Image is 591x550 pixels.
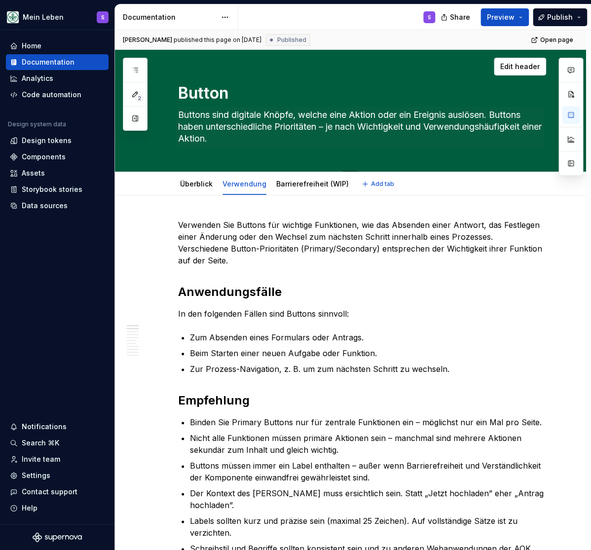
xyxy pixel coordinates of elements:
[123,36,172,44] span: [PERSON_NAME]
[176,173,217,194] div: Überblick
[500,62,540,72] span: Edit header
[528,33,578,47] a: Open page
[178,308,546,320] p: In den folgenden Fällen sind Buttons sinnvoll:
[176,107,544,147] textarea: Buttons sind digitale Knöpfe, welche eine Aktion oder ein Ereignis auslösen. Buttons haben unters...
[222,180,266,188] a: Verwendung
[533,8,587,26] button: Publish
[22,503,37,513] div: Help
[22,201,68,211] div: Data sources
[22,136,72,146] div: Design tokens
[22,471,50,480] div: Settings
[22,184,82,194] div: Storybook stories
[180,180,213,188] a: Überblick
[494,58,546,75] button: Edit header
[22,41,41,51] div: Home
[6,500,109,516] button: Help
[8,120,66,128] div: Design system data
[190,416,546,428] p: Binden Sie Primary Buttons nur für zentrale Funktionen ein – möglichst nur ein Mal pro Seite.
[428,13,431,21] div: S
[219,173,270,194] div: Verwendung
[6,484,109,500] button: Contact support
[371,180,394,188] span: Add tab
[450,12,470,22] span: Share
[277,36,306,44] span: Published
[359,177,399,191] button: Add tab
[6,468,109,483] a: Settings
[7,11,19,23] img: df5db9ef-aba0-4771-bf51-9763b7497661.png
[123,12,216,22] div: Documentation
[178,219,546,266] p: Verwenden Sie Buttons für wichtige Funktionen, wie das Absenden einer Antwort, das Festlegen eine...
[6,54,109,70] a: Documentation
[23,12,64,22] div: Mein Leben
[176,81,544,105] textarea: Button
[6,71,109,86] a: Analytics
[178,393,546,408] h2: Empfehlung
[547,12,573,22] span: Publish
[22,422,67,432] div: Notifications
[190,515,546,539] p: Labels sollten kurz und präzise sein (maximal 25 Zeichen). Auf vollständige Sätze ist zu verzichten.
[174,36,261,44] div: published this page on [DATE]
[190,363,546,375] p: Zur Prozess-Navigation, z. B. um zum nächsten Schritt zu wechseln.
[6,133,109,148] a: Design tokens
[190,487,546,511] p: Der Kontext des [PERSON_NAME] muss ersichtlich sein. Statt „Jetzt hochladen” eher „Antrag hochlad...
[22,152,66,162] div: Components
[33,532,82,542] svg: Supernova Logo
[6,87,109,103] a: Code automation
[190,331,546,343] p: Zum Absenden eines Formulars oder Antrags.
[22,454,60,464] div: Invite team
[2,6,112,28] button: Mein LebenS
[272,173,353,194] div: Barrierefreiheit (WIP)
[436,8,477,26] button: Share
[6,198,109,214] a: Data sources
[190,347,546,359] p: Beim Starten einer neuen Aufgabe oder Funktion.
[276,180,349,188] a: Barrierefreiheit (WIP)
[540,36,573,44] span: Open page
[22,90,81,100] div: Code automation
[6,149,109,165] a: Components
[22,57,74,67] div: Documentation
[22,168,45,178] div: Assets
[6,182,109,197] a: Storybook stories
[480,8,529,26] button: Preview
[22,487,77,497] div: Contact support
[22,73,53,83] div: Analytics
[6,435,109,451] button: Search ⌘K
[22,438,59,448] div: Search ⌘K
[6,419,109,435] button: Notifications
[101,13,105,21] div: S
[487,12,515,22] span: Preview
[6,38,109,54] a: Home
[190,432,546,456] p: Nicht alle Funktionen müssen primäre Aktionen sein – manchmal sind mehrere Aktionen sekundär zum ...
[135,94,143,102] span: 2
[178,284,546,300] h2: Anwendungsfälle
[190,460,546,483] p: Buttons müssen immer ein Label enthalten – außer wenn Barrierefreiheit und Verständlichkeit der K...
[6,165,109,181] a: Assets
[6,451,109,467] a: Invite team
